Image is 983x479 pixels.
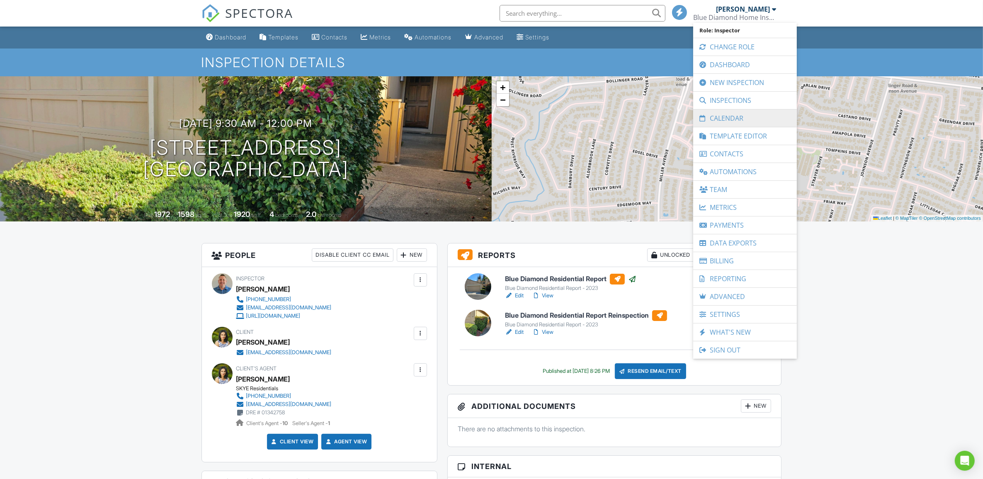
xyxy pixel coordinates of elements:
a: Settings [514,30,553,45]
div: [EMAIL_ADDRESS][DOMAIN_NAME] [246,304,332,311]
a: [EMAIL_ADDRESS][DOMAIN_NAME] [236,304,332,312]
span: bathrooms [318,212,341,218]
a: SPECTORA [201,11,294,29]
div: [PHONE_NUMBER] [246,393,291,399]
a: Billing [697,252,793,270]
div: Dashboard [215,34,247,41]
a: Automations (Basic) [401,30,455,45]
a: Edit [505,328,524,336]
span: + [500,82,505,92]
span: Built [144,212,153,218]
a: Templates [257,30,302,45]
div: Templates [269,34,299,41]
div: [PHONE_NUMBER] [246,296,291,303]
div: Contacts [322,34,348,41]
a: Contacts [309,30,351,45]
h3: Additional Documents [448,394,782,418]
h6: Blue Diamond Residential Report Reinspection [505,310,667,321]
strong: 10 [283,420,288,426]
a: View [532,328,553,336]
a: Edit [505,292,524,300]
span: | [893,216,894,221]
div: 1598 [178,210,194,219]
a: [EMAIL_ADDRESS][DOMAIN_NAME] [236,348,332,357]
a: Contacts [697,145,793,163]
div: Blue Diamond Home Inspection Inc. [694,13,777,22]
a: Automations [697,163,793,180]
a: Metrics [358,30,395,45]
input: Search everything... [500,5,665,22]
div: Blue Diamond Residential Report - 2023 [505,285,636,292]
div: Published at [DATE] 8:26 PM [543,368,610,374]
span: Client's Agent [236,365,277,372]
h6: Blue Diamond Residential Report [505,274,636,284]
a: © MapTiler [896,216,918,221]
h3: Internal [448,456,782,477]
span: Inspector [236,275,265,282]
div: New [741,399,771,413]
a: Agent View [324,438,367,446]
h3: People [202,243,437,267]
a: [PHONE_NUMBER] [236,295,332,304]
span: Lot Size [215,212,233,218]
span: bedrooms [275,212,298,218]
a: Team [697,181,793,198]
a: Change Role [697,38,793,56]
div: Blue Diamond Residential Report - 2023 [505,321,667,328]
div: [PERSON_NAME] [716,5,770,13]
a: View [532,292,553,300]
a: Blue Diamond Residential Report Reinspection Blue Diamond Residential Report - 2023 [505,310,667,328]
p: There are no attachments to this inspection. [458,424,772,433]
a: Dashboard [697,56,793,73]
div: 1972 [154,210,170,219]
span: sq.ft. [251,212,262,218]
a: Zoom out [497,94,509,106]
a: Dashboard [203,30,250,45]
a: Sign Out [697,341,793,359]
span: Role: Inspector [697,23,793,38]
span: sq. ft. [196,212,207,218]
div: Metrics [370,34,391,41]
a: [PHONE_NUMBER] [236,392,332,400]
div: Open Intercom Messenger [955,451,975,471]
div: Unlocked [647,248,694,262]
h3: Reports [448,243,782,267]
span: Client [236,329,254,335]
div: Advanced [475,34,504,41]
div: New [397,248,427,262]
a: [PERSON_NAME] [236,373,290,385]
div: 2.0 [306,210,316,219]
h3: [DATE] 9:30 am - 12:00 pm [179,118,312,129]
div: Resend Email/Text [615,363,686,379]
a: Leaflet [873,216,892,221]
div: [EMAIL_ADDRESS][DOMAIN_NAME] [246,349,332,356]
a: © OpenStreetMap contributors [919,216,981,221]
div: 4 [269,210,274,219]
a: [EMAIL_ADDRESS][DOMAIN_NAME] [236,400,332,408]
div: DRE # 01342758 [246,409,285,416]
a: Advanced [697,288,793,305]
div: Disable Client CC Email [312,248,393,262]
strong: 1 [328,420,330,426]
a: Reporting [697,270,793,287]
div: Settings [526,34,550,41]
a: Advanced [462,30,507,45]
a: Template Editor [697,127,793,145]
div: [PERSON_NAME] [236,283,290,295]
a: Calendar [697,109,793,127]
a: Zoom in [497,81,509,94]
span: SPECTORA [226,4,294,22]
a: Blue Diamond Residential Report Blue Diamond Residential Report - 2023 [505,274,636,292]
div: Automations [415,34,452,41]
div: [URL][DOMAIN_NAME] [246,313,301,319]
span: Client's Agent - [247,420,289,426]
a: Inspections [697,92,793,109]
img: The Best Home Inspection Software - Spectora [201,4,220,22]
span: − [500,95,505,105]
a: Payments [697,216,793,234]
div: 1920 [234,210,250,219]
a: Client View [270,438,314,446]
a: [URL][DOMAIN_NAME] [236,312,332,320]
div: SKYE Residentials [236,385,338,392]
h1: [STREET_ADDRESS] [GEOGRAPHIC_DATA] [143,137,349,181]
